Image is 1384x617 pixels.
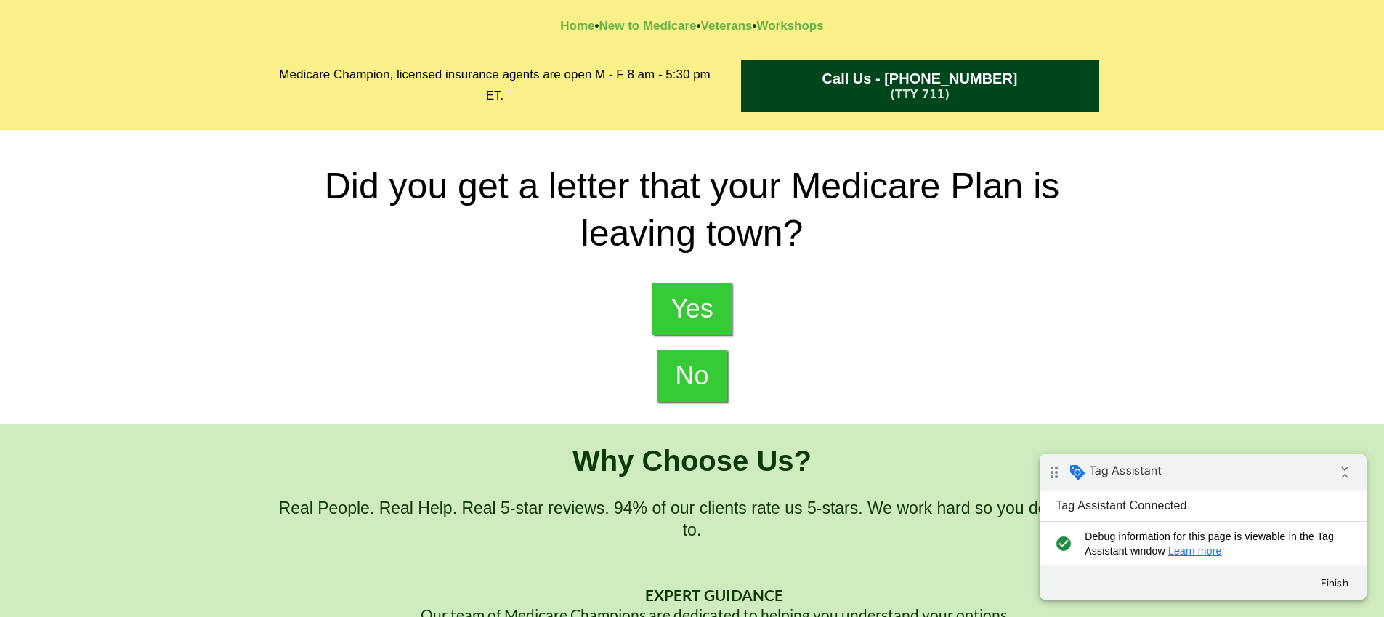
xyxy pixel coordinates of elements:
[291,4,320,33] i: Collapse debug badge
[697,19,701,33] strong: •
[701,19,753,33] a: Veterans
[752,19,756,33] strong: •
[645,586,783,604] strong: EXPERT GUIDANCE
[271,163,1114,257] h2: Did you get a letter that your Medicare Plan is leaving town?
[671,294,713,324] span: Yes
[269,116,321,142] button: Finish
[741,60,1099,112] a: Call Us - 1-833-344-4981 (TTY 711)
[45,75,303,104] span: Debug information for this page is viewable in the Tag Assistant window
[822,70,1018,87] span: Call Us - [PHONE_NUMBER]
[50,9,122,24] span: Tag Assistant
[271,498,1114,541] h2: Real People. Real Help. Real 5-star reviews. 94% of our clients rate us 5-stars. We work hard so ...
[271,65,719,107] h2: Medicare Champion, licensed insurance agents are open M - F 8 am - 5:30 pm ET.
[129,91,182,102] a: Learn more
[560,19,594,33] a: Home
[657,350,727,402] a: No
[675,360,708,391] span: No
[652,283,732,335] a: Yes
[595,19,599,33] strong: •
[271,442,1114,480] h1: Why Choose Us?
[12,75,36,104] i: check_circle
[756,19,823,33] a: Workshops
[890,88,950,101] span: (TTY 711)
[599,19,696,33] a: New to Medicare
